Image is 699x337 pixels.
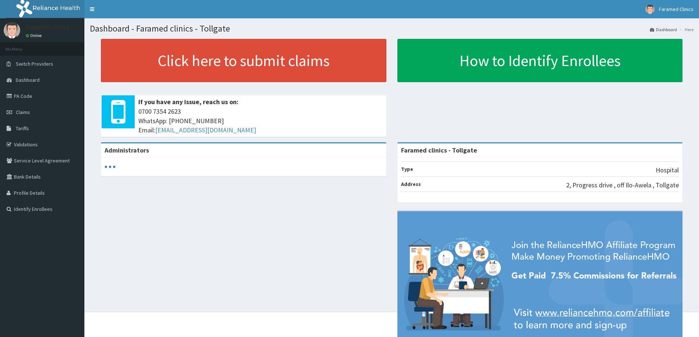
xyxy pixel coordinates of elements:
[659,6,693,12] span: Faramed Clinics
[90,24,693,33] h1: Dashboard - Faramed clinics - Tollgate
[645,5,655,14] img: User Image
[401,146,477,154] strong: Faramed clinics - Tollgate
[656,165,679,175] p: Hospital
[16,61,53,67] span: Switch Providers
[401,166,413,172] b: Type
[397,39,683,82] a: How to Identify Enrollees
[566,180,679,190] p: 2, Progress drive , off Ilo-Awela , Tollgate
[16,109,30,116] span: Claims
[678,26,693,33] li: Here
[16,125,29,132] span: Tariffs
[138,107,383,135] span: 0700 7354 2623 WhatsApp: [PHONE_NUMBER] Email:
[16,77,40,83] span: Dashboard
[26,24,70,30] p: Faramed Clinics
[105,146,149,154] b: Administrators
[155,126,256,134] a: [EMAIL_ADDRESS][DOMAIN_NAME]
[26,33,43,38] a: Online
[101,39,386,82] a: Click here to submit claims
[138,98,239,106] b: If you have any issue, reach us on:
[105,161,116,172] svg: audio-loading
[401,181,421,187] b: Address
[4,22,20,39] img: User Image
[650,26,677,33] a: Dashboard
